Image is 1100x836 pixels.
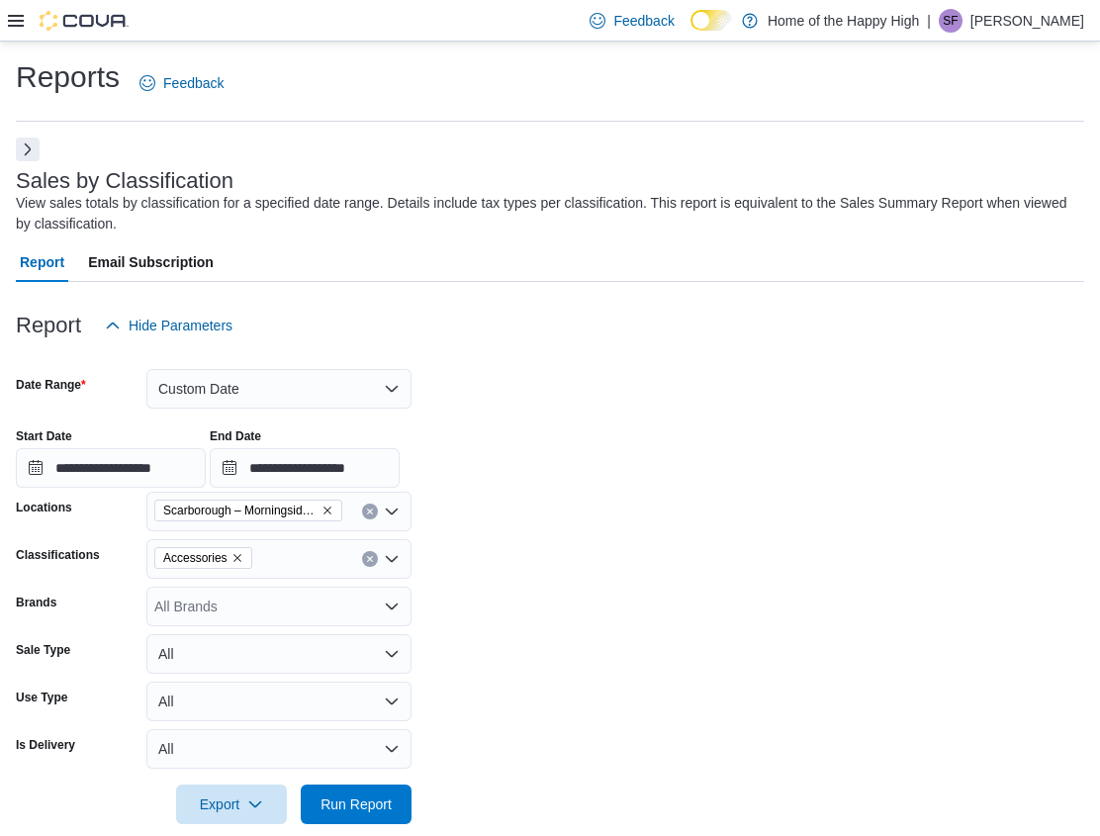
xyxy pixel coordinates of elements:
span: Email Subscription [88,242,214,282]
button: Clear input [362,551,378,567]
span: Feedback [613,11,674,31]
span: SF [943,9,958,33]
button: Remove Scarborough – Morningside - Friendly Stranger from selection in this group [321,505,333,516]
label: Start Date [16,428,72,444]
button: Open list of options [384,504,400,519]
p: [PERSON_NAME] [970,9,1084,33]
button: Next [16,138,40,161]
p: Home of the Happy High [768,9,919,33]
input: Dark Mode [690,10,732,31]
span: Scarborough – Morningside - Friendly Stranger [154,500,342,521]
button: Open list of options [384,551,400,567]
button: Clear input [362,504,378,519]
span: Hide Parameters [129,316,232,335]
span: Feedback [163,73,224,93]
span: Scarborough – Morningside - Friendly Stranger [163,501,318,520]
button: Custom Date [146,369,412,409]
button: Remove Accessories from selection in this group [231,552,243,564]
button: Export [176,785,287,824]
button: Hide Parameters [97,306,240,345]
label: End Date [210,428,261,444]
div: Samuel Fitsum [939,9,962,33]
h3: Sales by Classification [16,169,233,193]
button: All [146,729,412,769]
span: Export [188,785,275,824]
label: Sale Type [16,642,70,658]
div: View sales totals by classification for a specified date range. Details include tax types per cla... [16,193,1074,234]
img: Cova [40,11,129,31]
input: Press the down key to open a popover containing a calendar. [210,448,400,488]
h3: Report [16,314,81,337]
span: Report [20,242,64,282]
label: Use Type [16,690,67,705]
a: Feedback [132,63,231,103]
button: Run Report [301,785,412,824]
input: Press the down key to open a popover containing a calendar. [16,448,206,488]
button: All [146,682,412,721]
span: Accessories [163,548,228,568]
label: Locations [16,500,72,515]
label: Is Delivery [16,737,75,753]
label: Date Range [16,377,86,393]
h1: Reports [16,57,120,97]
label: Classifications [16,547,100,563]
span: Dark Mode [690,31,691,32]
button: Open list of options [384,599,400,614]
button: All [146,634,412,674]
span: Accessories [154,547,252,569]
label: Brands [16,595,56,610]
p: | [927,9,931,33]
a: Feedback [582,1,682,41]
span: Run Report [321,794,392,814]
